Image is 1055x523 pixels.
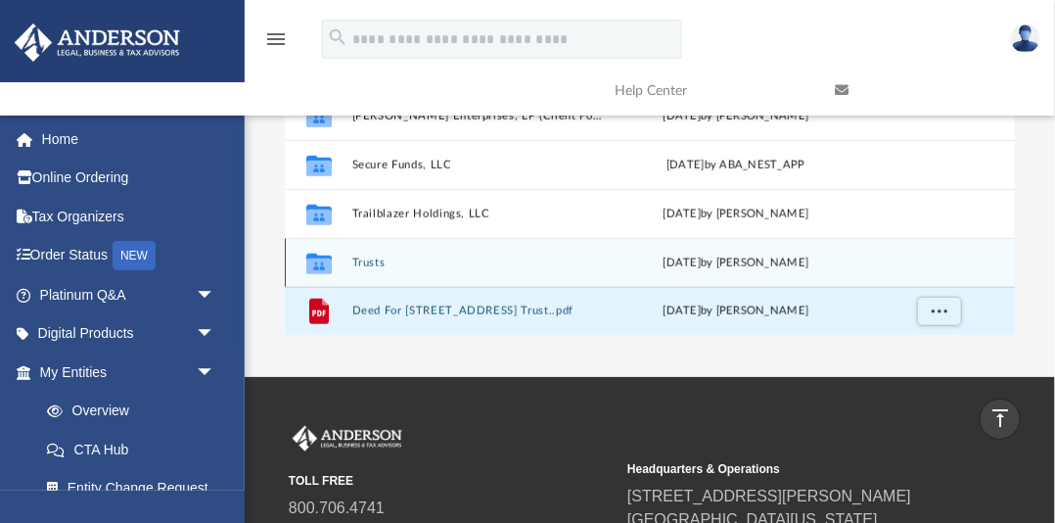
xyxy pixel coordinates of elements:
i: menu [264,27,288,51]
a: vertical_align_top [980,399,1021,440]
a: Home [14,119,245,159]
a: [STREET_ADDRESS][PERSON_NAME] [627,488,911,504]
button: Trailblazer Holdings, LLC [352,208,603,220]
a: Order StatusNEW [14,236,245,276]
span: arrow_drop_down [196,275,235,315]
button: Deed For [STREET_ADDRESS] Trust..pdf [352,305,603,317]
div: [DATE] by [PERSON_NAME] [611,205,861,222]
a: Overview [27,392,245,431]
span: arrow_drop_down [196,314,235,355]
a: Online Ordering [14,159,245,198]
small: TOLL FREE [289,472,614,490]
div: [DATE] by [PERSON_NAME] [611,303,861,320]
a: CTA Hub [27,430,245,469]
i: search [327,26,348,48]
small: Headquarters & Operations [627,460,952,478]
button: Secure Funds, LLC [352,159,603,171]
a: My Entitiesarrow_drop_down [14,353,245,392]
i: vertical_align_top [988,406,1012,430]
span: arrow_drop_down [196,353,235,393]
a: Tax Organizers [14,197,245,236]
a: Platinum Q&Aarrow_drop_down [14,275,245,314]
a: Help Center [600,52,820,129]
img: Anderson Advisors Platinum Portal [9,24,186,62]
a: Entity Change Request [27,469,245,508]
a: 800.706.4741 [289,499,385,516]
button: Trusts [352,257,603,269]
img: Anderson Advisors Platinum Portal [289,426,406,452]
div: [DATE] by ABA_NEST_APP [611,156,861,173]
a: menu [264,37,288,51]
button: More options [917,297,962,326]
div: [DATE] by [PERSON_NAME] [611,254,861,271]
div: NEW [113,241,156,270]
button: [PERSON_NAME] Enterprises, LP (Client Formed) [352,110,603,122]
img: User Pic [1011,24,1040,53]
a: Digital Productsarrow_drop_down [14,314,245,354]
